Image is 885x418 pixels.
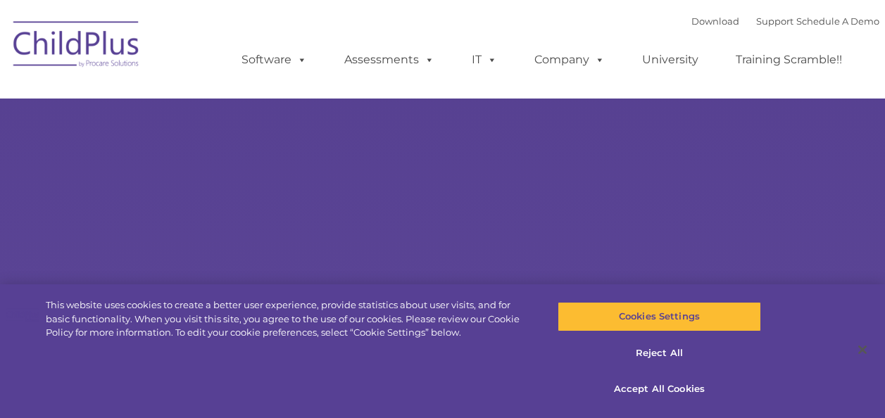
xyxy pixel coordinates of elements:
[520,46,619,74] a: Company
[558,374,761,404] button: Accept All Cookies
[847,334,878,365] button: Close
[330,46,448,74] a: Assessments
[558,338,761,368] button: Reject All
[691,15,739,27] a: Download
[691,15,879,27] font: |
[756,15,793,27] a: Support
[628,46,713,74] a: University
[458,46,511,74] a: IT
[558,302,761,331] button: Cookies Settings
[6,11,147,82] img: ChildPlus by Procare Solutions
[796,15,879,27] a: Schedule A Demo
[46,298,531,340] div: This website uses cookies to create a better user experience, provide statistics about user visit...
[722,46,856,74] a: Training Scramble!!
[227,46,321,74] a: Software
